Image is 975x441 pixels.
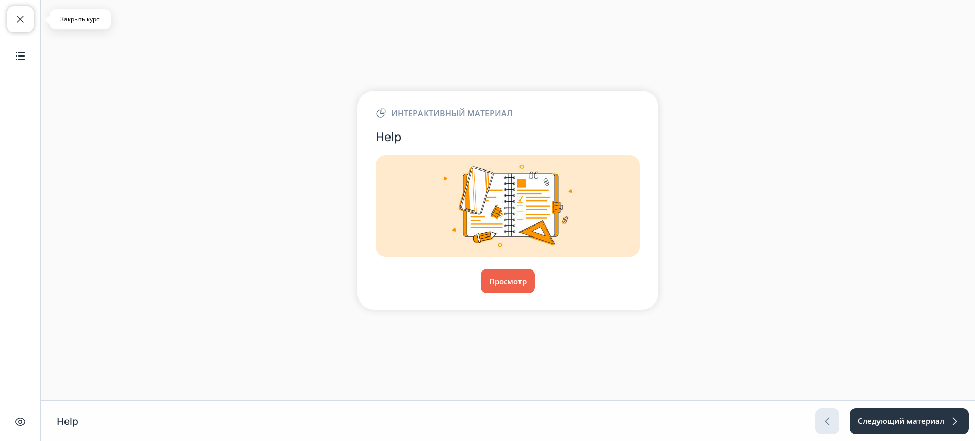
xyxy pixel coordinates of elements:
[376,107,640,119] div: Интерактивный материал
[14,50,26,62] img: Содержание
[481,269,535,293] button: Просмотр
[376,129,640,145] h3: Help
[14,416,26,428] img: Скрыть интерфейс
[850,408,969,434] button: Следующий материал
[7,6,34,32] button: Закрыть курс
[56,15,105,23] p: Закрыть курс
[57,415,78,428] h1: Help
[376,155,640,257] img: Img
